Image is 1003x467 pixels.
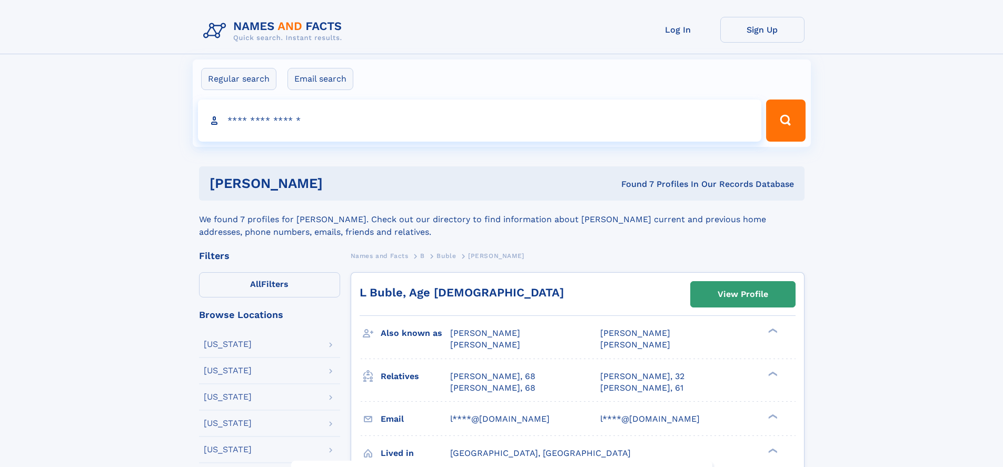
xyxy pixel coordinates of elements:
[766,447,778,454] div: ❯
[381,324,450,342] h3: Also known as
[210,177,472,190] h1: [PERSON_NAME]
[691,282,795,307] a: View Profile
[436,249,456,262] a: Buble
[360,286,564,299] a: L Buble, Age [DEMOGRAPHIC_DATA]
[204,419,252,428] div: [US_STATE]
[420,249,425,262] a: B
[720,17,805,43] a: Sign Up
[351,249,409,262] a: Names and Facts
[766,413,778,420] div: ❯
[468,252,524,260] span: [PERSON_NAME]
[199,17,351,45] img: Logo Names and Facts
[199,272,340,297] label: Filters
[381,444,450,462] h3: Lived in
[199,310,340,320] div: Browse Locations
[718,282,768,306] div: View Profile
[600,340,670,350] span: [PERSON_NAME]
[199,201,805,239] div: We found 7 profiles for [PERSON_NAME]. Check out our directory to find information about [PERSON_...
[766,370,778,377] div: ❯
[420,252,425,260] span: B
[472,178,794,190] div: Found 7 Profiles In Our Records Database
[436,252,456,260] span: Buble
[201,68,276,90] label: Regular search
[450,382,535,394] a: [PERSON_NAME], 68
[250,279,261,289] span: All
[766,100,805,142] button: Search Button
[199,251,340,261] div: Filters
[450,328,520,338] span: [PERSON_NAME]
[450,448,631,458] span: [GEOGRAPHIC_DATA], [GEOGRAPHIC_DATA]
[381,410,450,428] h3: Email
[287,68,353,90] label: Email search
[381,367,450,385] h3: Relatives
[204,366,252,375] div: [US_STATE]
[600,371,684,382] a: [PERSON_NAME], 32
[198,100,762,142] input: search input
[600,382,683,394] a: [PERSON_NAME], 61
[204,445,252,454] div: [US_STATE]
[450,371,535,382] a: [PERSON_NAME], 68
[450,340,520,350] span: [PERSON_NAME]
[766,327,778,334] div: ❯
[600,328,670,338] span: [PERSON_NAME]
[636,17,720,43] a: Log In
[204,393,252,401] div: [US_STATE]
[204,340,252,349] div: [US_STATE]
